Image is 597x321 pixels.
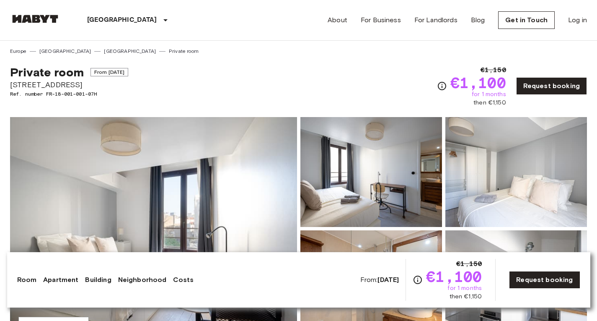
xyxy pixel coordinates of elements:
span: From [DATE] [90,68,129,76]
svg: Check cost overview for full price breakdown. Please note that discounts apply to new joiners onl... [413,275,423,285]
span: for 1 months [472,90,506,99]
img: Habyt [10,15,60,23]
span: for 1 months [447,284,482,292]
span: €1,100 [450,75,506,90]
a: Europe [10,47,26,55]
img: Picture of unit FR-18-001-001-07H [445,117,587,227]
b: [DATE] [377,276,399,284]
a: Get in Touch [498,11,555,29]
span: €1,100 [426,269,482,284]
a: For Business [361,15,401,25]
svg: Check cost overview for full price breakdown. Please note that discounts apply to new joiners onl... [437,81,447,91]
a: Costs [173,275,194,285]
p: [GEOGRAPHIC_DATA] [87,15,157,25]
span: [STREET_ADDRESS] [10,79,128,90]
img: Picture of unit FR-18-001-001-07H [300,117,442,227]
span: Ref. number FR-18-001-001-07H [10,90,128,98]
span: Private room [10,65,84,79]
a: Request booking [509,271,580,289]
a: Apartment [43,275,78,285]
a: Building [85,275,111,285]
span: From: [360,275,399,284]
a: Log in [568,15,587,25]
a: Neighborhood [118,275,167,285]
a: Room [17,275,37,285]
span: €1,150 [481,65,506,75]
a: For Landlords [414,15,457,25]
span: then €1,150 [450,292,482,301]
a: About [328,15,347,25]
a: Blog [471,15,485,25]
a: [GEOGRAPHIC_DATA] [104,47,156,55]
span: €1,150 [456,259,482,269]
span: then €1,150 [473,99,506,107]
a: Request booking [516,77,587,95]
a: Private room [169,47,199,55]
a: [GEOGRAPHIC_DATA] [39,47,91,55]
